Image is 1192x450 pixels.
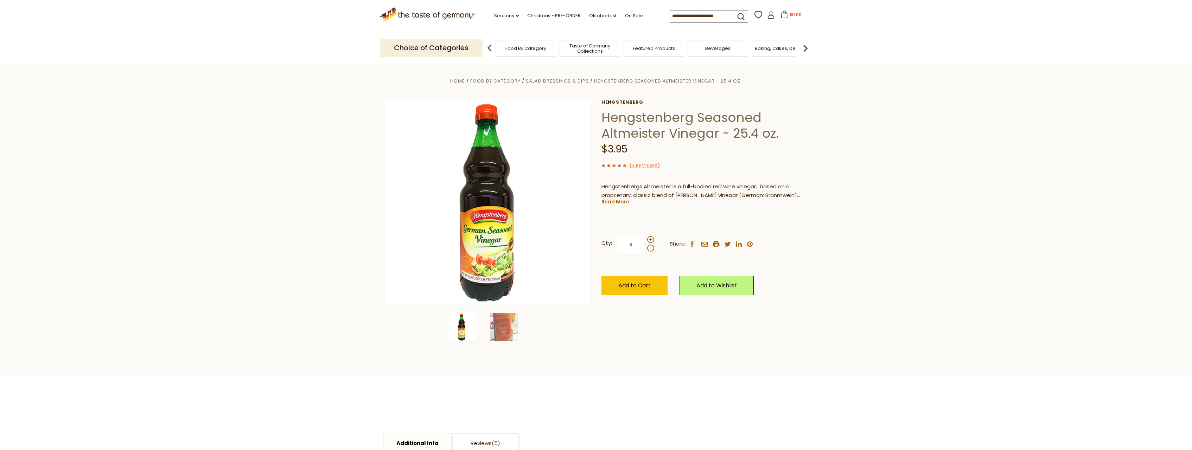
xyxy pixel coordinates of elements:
img: Hengstenberg Seasoned Altmeister Vinegar [448,313,476,341]
input: Qty: [617,235,646,254]
span: $0.00 [790,12,802,18]
a: 5 Reviews [631,162,658,170]
a: Baking, Cakes, Desserts [755,46,809,51]
strong: Qty: [601,239,612,248]
a: Add to Wishlist [680,276,754,295]
span: $3.95 [601,142,627,156]
img: next arrow [798,41,812,55]
a: Seasons [494,12,519,20]
a: Home [450,78,465,84]
a: Featured Products [633,46,675,51]
a: Taste of Germany Collections [562,43,618,54]
a: Food By Category [505,46,546,51]
h1: Hengstenberg Seasoned Altmeister Vinegar - 25.4 oz. [601,110,807,141]
span: ( ) [629,162,660,169]
img: previous arrow [483,41,497,55]
a: Christmas - PRE-ORDER [527,12,581,20]
a: Food By Category [470,78,521,84]
a: Read More [601,198,629,205]
span: Share: [670,240,686,248]
p: Hengstenbergs Altmeister is a full-bodied red wine vinegar, based on a proprietary, classic blend... [601,182,807,200]
button: $0.00 [776,11,806,21]
p: Choice of Categories [380,39,483,57]
button: Add to Cart [601,276,668,295]
a: Oktoberfest [589,12,617,20]
a: Salad Dressings & Dips [526,78,589,84]
img: Hengstenberg Seasoned Altmeister Vinegar [490,313,518,341]
a: Hengstenberg Seasoned Altmeister Vinegar - 25.4 oz. [594,78,742,84]
a: On Sale [625,12,643,20]
span: Add to Cart [618,281,651,289]
img: Hengstenberg Seasoned Altmeister Vinegar [385,99,591,305]
a: Beverages [705,46,731,51]
a: Hengstenberg [601,99,807,105]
